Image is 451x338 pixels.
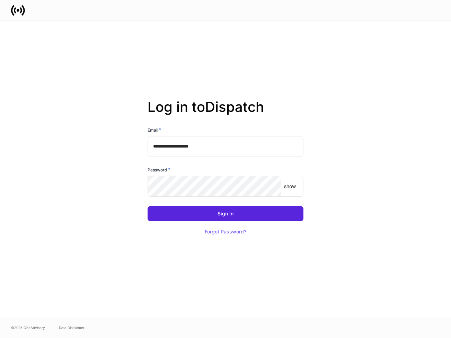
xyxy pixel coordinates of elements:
span: © 2025 OneAdvisory [11,325,45,330]
h2: Log in to Dispatch [148,99,303,126]
div: Forgot Password? [205,229,246,234]
button: Sign In [148,206,303,221]
p: show [284,183,296,190]
h6: Email [148,126,161,133]
button: Forgot Password? [196,224,255,239]
a: Data Disclaimer [59,325,85,330]
h6: Password [148,166,170,173]
div: Sign In [218,211,233,216]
